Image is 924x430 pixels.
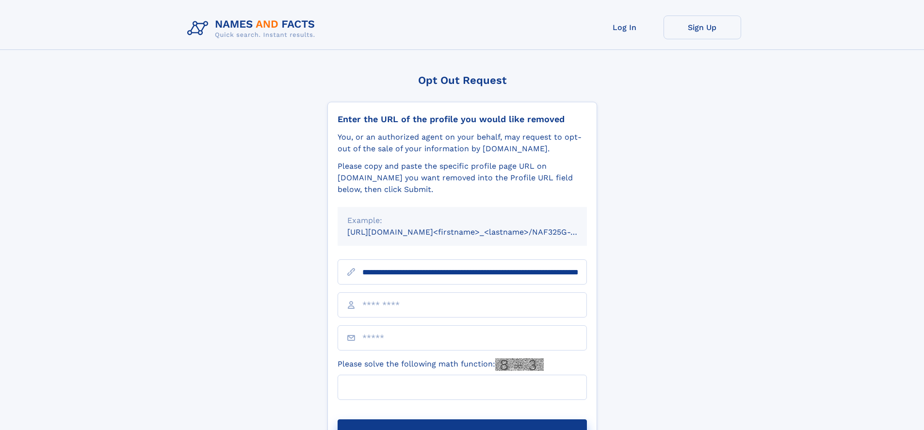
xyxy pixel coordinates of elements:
[183,16,323,42] img: Logo Names and Facts
[664,16,741,39] a: Sign Up
[327,74,597,86] div: Opt Out Request
[338,160,587,195] div: Please copy and paste the specific profile page URL on [DOMAIN_NAME] you want removed into the Pr...
[338,131,587,155] div: You, or an authorized agent on your behalf, may request to opt-out of the sale of your informatio...
[338,358,544,371] label: Please solve the following math function:
[586,16,664,39] a: Log In
[347,227,605,237] small: [URL][DOMAIN_NAME]<firstname>_<lastname>/NAF325G-xxxxxxxx
[347,215,577,226] div: Example:
[338,114,587,125] div: Enter the URL of the profile you would like removed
